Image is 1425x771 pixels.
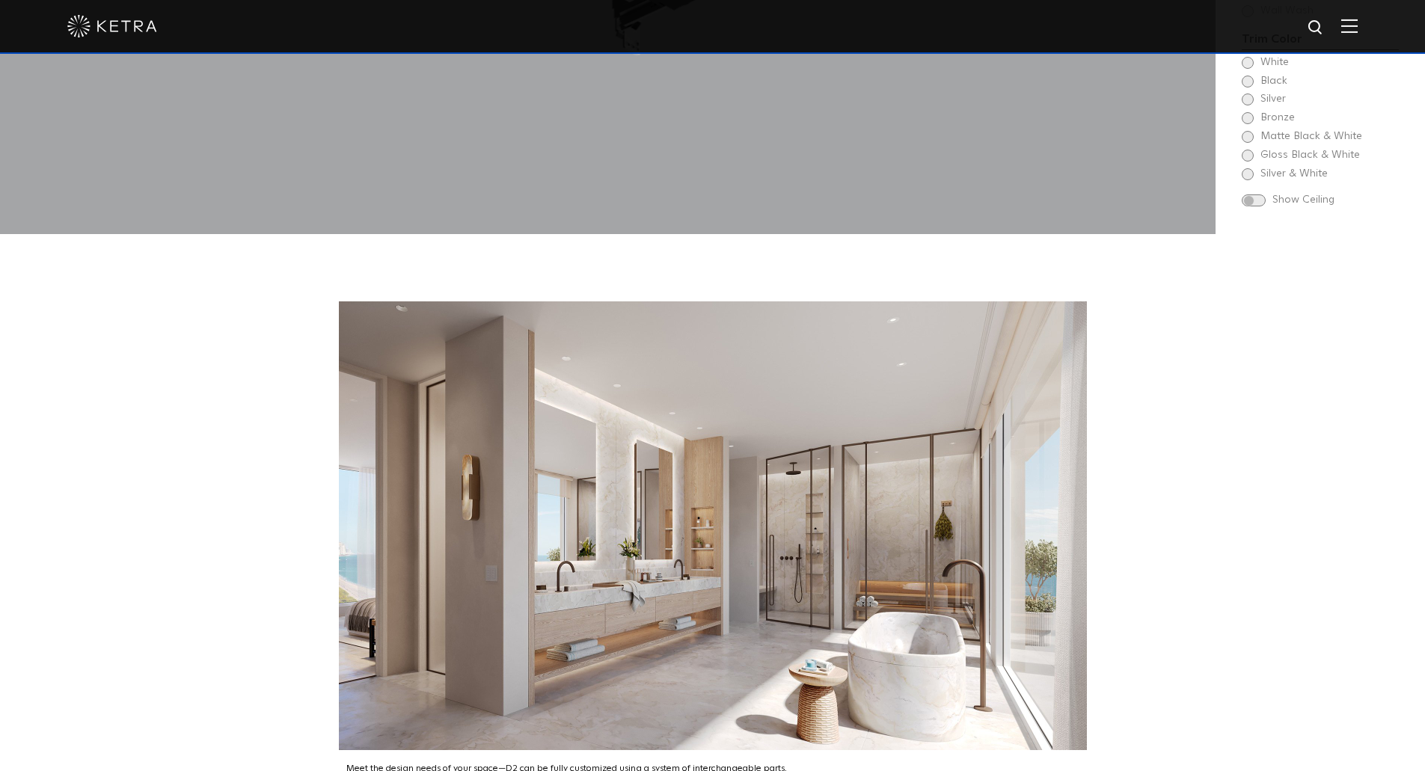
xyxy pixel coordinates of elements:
img: Ketra D2 Full Spectrum LED Downlights in a residential bathroom application [339,301,1087,750]
img: search icon [1307,19,1326,37]
img: ketra-logo-2019-white [67,15,157,37]
span: Show Ceiling [1272,193,1399,208]
img: Hamburger%20Nav.svg [1341,19,1358,33]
